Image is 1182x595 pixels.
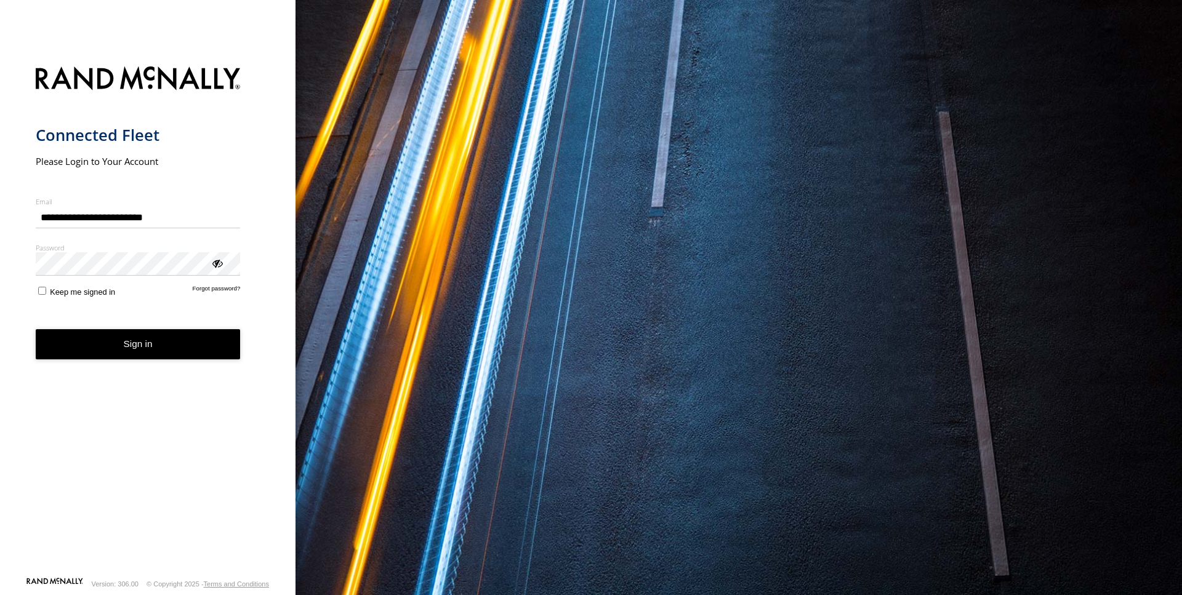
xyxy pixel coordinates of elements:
a: Forgot password? [193,285,241,297]
span: Keep me signed in [50,287,115,297]
div: Version: 306.00 [92,580,139,588]
label: Password [36,243,241,252]
img: Rand McNally [36,64,241,95]
div: ViewPassword [211,257,223,269]
a: Terms and Conditions [204,580,269,588]
label: Email [36,197,241,206]
a: Visit our Website [26,578,83,590]
h2: Please Login to Your Account [36,155,241,167]
button: Sign in [36,329,241,359]
h1: Connected Fleet [36,125,241,145]
div: © Copyright 2025 - [147,580,269,588]
input: Keep me signed in [38,287,46,295]
form: main [36,59,260,577]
